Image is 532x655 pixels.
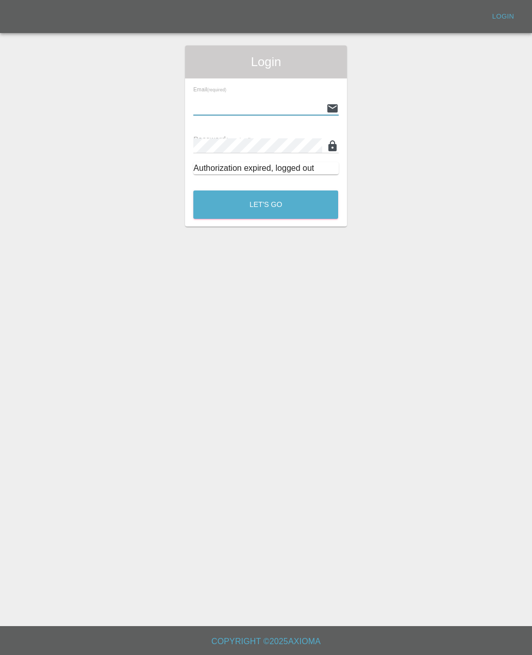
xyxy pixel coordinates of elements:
div: Authorization expired, logged out [193,162,338,174]
small: (required) [226,137,252,143]
small: (required) [207,88,226,92]
h6: Copyright © 2025 Axioma [8,634,524,649]
span: Email [193,86,226,92]
button: Let's Go [193,190,338,219]
a: Login [487,9,520,25]
span: Password [193,135,251,143]
span: Login [193,54,338,70]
